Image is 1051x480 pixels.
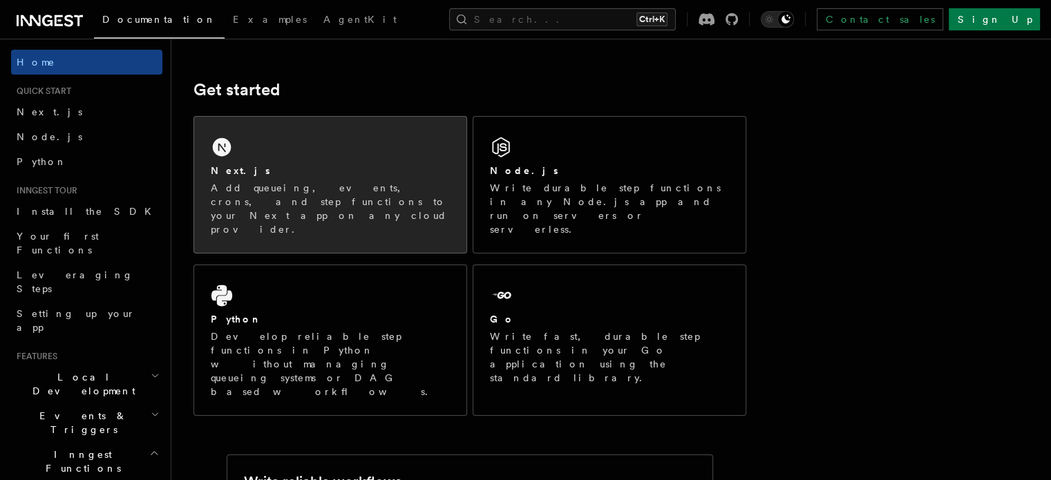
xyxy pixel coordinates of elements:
a: Node.jsWrite durable step functions in any Node.js app and run on servers or serverless. [473,116,746,253]
p: Develop reliable step functions in Python without managing queueing systems or DAG based workflows. [211,329,450,399]
a: Next.js [11,99,162,124]
a: Sign Up [949,8,1040,30]
a: Install the SDK [11,199,162,224]
span: AgentKit [323,14,397,25]
span: Local Development [11,370,151,398]
span: Leveraging Steps [17,269,133,294]
a: Next.jsAdd queueing, events, crons, and step functions to your Next app on any cloud provider. [193,116,467,253]
span: Documentation [102,14,216,25]
span: Node.js [17,131,82,142]
p: Write fast, durable step functions in your Go application using the standard library. [490,329,729,385]
span: Your first Functions [17,231,99,256]
span: Setting up your app [17,308,135,333]
h2: Go [490,312,515,326]
a: Get started [193,80,280,99]
a: PythonDevelop reliable step functions in Python without managing queueing systems or DAG based wo... [193,265,467,416]
span: Quick start [11,86,71,97]
a: Contact sales [817,8,943,30]
button: Local Development [11,365,162,403]
h2: Node.js [490,164,558,177]
a: Home [11,50,162,75]
span: Next.js [17,106,82,117]
span: Inngest tour [11,185,77,196]
button: Toggle dark mode [761,11,794,28]
a: AgentKit [315,4,405,37]
a: Python [11,149,162,174]
a: Examples [225,4,315,37]
span: Features [11,351,57,362]
h2: Python [211,312,262,326]
span: Home [17,55,55,69]
span: Python [17,156,67,167]
a: GoWrite fast, durable step functions in your Go application using the standard library. [473,265,746,416]
button: Events & Triggers [11,403,162,442]
button: Search...Ctrl+K [449,8,676,30]
h2: Next.js [211,164,270,177]
a: Your first Functions [11,224,162,262]
span: Examples [233,14,307,25]
p: Add queueing, events, crons, and step functions to your Next app on any cloud provider. [211,181,450,236]
a: Node.js [11,124,162,149]
p: Write durable step functions in any Node.js app and run on servers or serverless. [490,181,729,236]
kbd: Ctrl+K [636,12,667,26]
span: Install the SDK [17,206,160,217]
span: Inngest Functions [11,448,149,475]
a: Leveraging Steps [11,262,162,301]
a: Documentation [94,4,225,39]
a: Setting up your app [11,301,162,340]
span: Events & Triggers [11,409,151,436]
